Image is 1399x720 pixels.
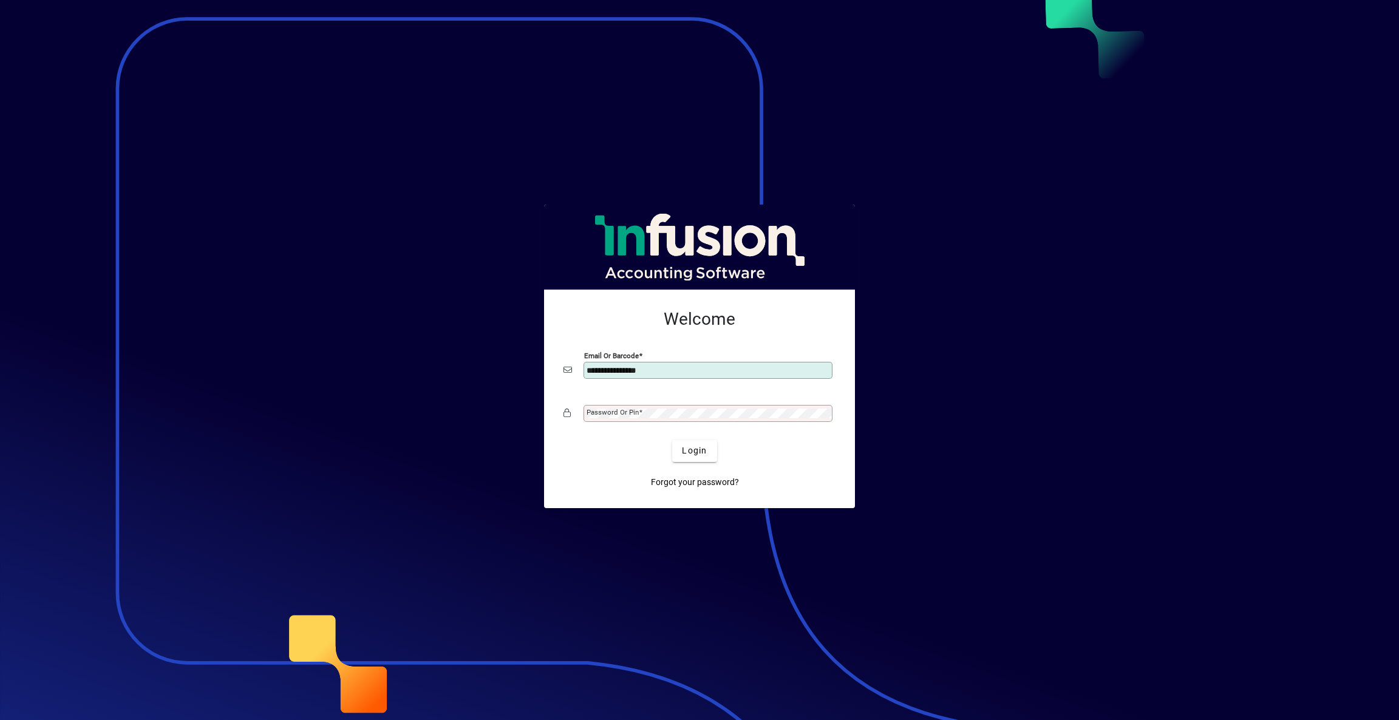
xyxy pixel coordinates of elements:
[584,351,639,359] mat-label: Email or Barcode
[587,408,639,416] mat-label: Password or Pin
[651,476,739,489] span: Forgot your password?
[672,440,717,462] button: Login
[563,309,836,330] h2: Welcome
[682,444,707,457] span: Login
[646,472,744,494] a: Forgot your password?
